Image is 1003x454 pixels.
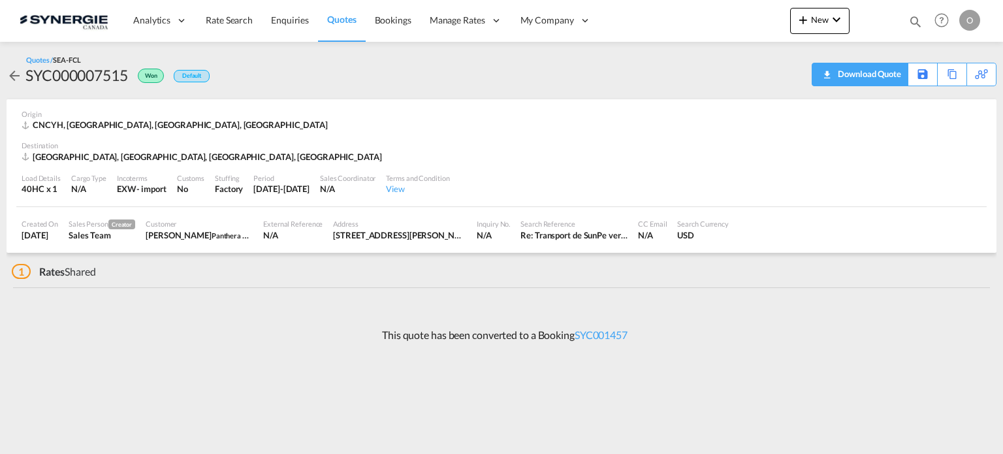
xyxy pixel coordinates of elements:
[795,12,811,27] md-icon: icon-plus 400-fg
[320,183,375,195] div: N/A
[375,328,628,342] p: This quote has been converted to a Booking
[263,229,323,241] div: N/A
[638,219,667,229] div: CC Email
[386,183,449,195] div: View
[22,183,61,195] div: 40HC x 1
[26,55,81,65] div: Quotes /SEA-FCL
[215,183,243,195] div: Factory Stuffing
[333,229,466,241] div: 9105 Rue John-Simons, Québec, QC Canada, G2B 0S6
[477,219,510,229] div: Inquiry No.
[12,265,96,279] div: Shared
[39,265,65,278] span: Rates
[212,230,264,240] span: Panthera Dental
[677,219,729,229] div: Search Currency
[22,140,981,150] div: Destination
[430,14,485,27] span: Manage Rates
[69,229,135,241] div: Sales Team
[333,219,466,229] div: Address
[520,219,628,229] div: Search Reference
[520,229,628,241] div: Re: Transport de SunPe vers Panthera
[71,183,106,195] div: N/A
[136,183,167,195] div: - import
[71,173,106,183] div: Cargo Type
[908,14,923,34] div: icon-magnify
[829,12,844,27] md-icon: icon-chevron-down
[819,63,901,84] div: Quote PDF is not available at this time
[133,14,170,27] span: Analytics
[271,14,309,25] span: Enquiries
[575,329,628,341] a: SYC001457
[7,68,22,84] md-icon: icon-arrow-left
[177,173,204,183] div: Customs
[520,14,574,27] span: My Company
[253,183,310,195] div: 30 Jan 2025
[477,229,510,241] div: N/A
[22,119,331,131] div: CNCYH, Haimen, Guangdong, Asia Pacific
[835,63,901,84] div: Download Quote
[320,173,375,183] div: Sales Coordinator
[69,219,135,229] div: Sales Person
[819,63,901,84] div: Download Quote
[206,14,253,25] span: Rate Search
[386,173,449,183] div: Terms and Condition
[22,219,58,229] div: Created On
[117,183,136,195] div: EXW
[375,14,411,25] span: Bookings
[20,6,108,35] img: 1f56c880d42311ef80fc7dca854c8e59.png
[327,14,356,25] span: Quotes
[931,9,953,31] span: Help
[215,173,243,183] div: Stuffing
[795,14,844,25] span: New
[33,120,328,130] span: CNCYH, [GEOGRAPHIC_DATA], [GEOGRAPHIC_DATA], [GEOGRAPHIC_DATA]
[117,173,167,183] div: Incoterms
[22,151,385,163] div: CAQUE, Quebec City, QC, Americas
[53,56,80,64] span: SEA-FCL
[146,229,253,241] div: Marie-claude Ferland
[12,264,31,279] span: 1
[128,65,167,86] div: Won
[145,72,161,84] span: Won
[146,219,253,229] div: Customer
[108,219,135,229] span: Creator
[7,65,25,86] div: icon-arrow-left
[908,14,923,29] md-icon: icon-magnify
[908,63,937,86] div: Save As Template
[22,109,981,119] div: Origin
[819,65,835,75] md-icon: icon-download
[22,173,61,183] div: Load Details
[959,10,980,31] div: O
[22,229,58,241] div: 10 Jan 2025
[177,183,204,195] div: No
[790,8,850,34] button: icon-plus 400-fgNewicon-chevron-down
[253,173,310,183] div: Period
[931,9,959,33] div: Help
[174,70,210,82] div: Default
[677,229,729,241] div: USD
[25,65,128,86] div: SYC000007515
[263,219,323,229] div: External Reference
[638,229,667,241] div: N/A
